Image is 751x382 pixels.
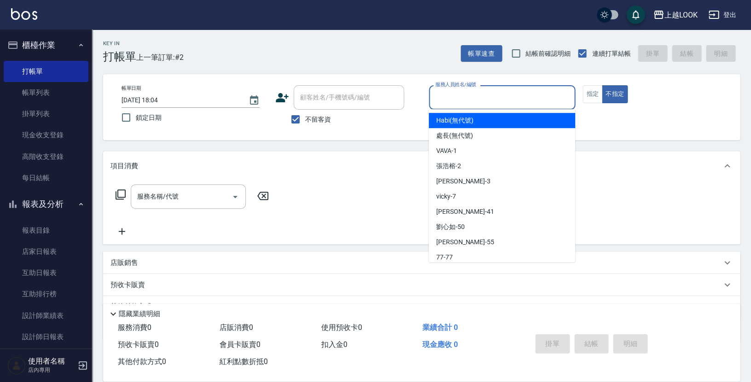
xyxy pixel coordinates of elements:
[11,8,37,20] img: Logo
[110,280,145,290] p: 預收卡販賣
[4,33,88,57] button: 櫃檯作業
[121,93,239,108] input: YYYY/MM/DD hh:mm
[664,9,697,21] div: 上越LOOK
[422,323,458,332] span: 業績合計 0
[103,50,136,63] h3: 打帳單
[103,274,740,296] div: 預收卡販賣
[220,357,268,366] span: 紅利點數折抵 0
[4,124,88,146] a: 現金收支登錄
[4,305,88,326] a: 設計師業績表
[28,366,75,374] p: 店內專用
[110,161,138,171] p: 項目消費
[103,252,740,274] div: 店販銷售
[119,309,160,319] p: 隱藏業績明細
[121,85,141,92] label: 帳單日期
[118,323,151,332] span: 服務消費 0
[243,89,265,112] button: Choose date, selected date is 2025-09-09
[110,258,138,268] p: 店販銷售
[461,45,502,62] button: 帳單速查
[436,131,473,141] span: 處長 (無代號)
[436,176,491,186] span: [PERSON_NAME] -3
[436,207,494,217] span: [PERSON_NAME] -41
[118,340,159,349] span: 預收卡販賣 0
[436,253,453,262] span: 77 -77
[4,220,88,241] a: 報表目錄
[4,326,88,347] a: 設計師日報表
[4,283,88,305] a: 互助排行榜
[305,115,331,124] span: 不留客資
[118,357,166,366] span: 其他付款方式 0
[103,296,740,318] div: 其他付款方式
[436,161,461,171] span: 張浩榕 -2
[602,85,628,103] button: 不指定
[4,167,88,188] a: 每日結帳
[103,151,740,181] div: 項目消費
[4,103,88,124] a: 掛單列表
[110,302,156,312] p: 其他付款方式
[526,49,571,59] span: 結帳前確認明細
[4,192,88,216] button: 報表及分析
[436,146,457,156] span: VAVA -1
[4,61,88,82] a: 打帳單
[592,49,630,59] span: 連續打單結帳
[28,357,75,366] h5: 使用者名稱
[321,340,347,349] span: 扣入金 0
[4,82,88,103] a: 帳單列表
[136,52,184,63] span: 上一筆訂單:#2
[4,241,88,262] a: 店家日報表
[4,262,88,283] a: 互助日報表
[626,6,645,24] button: save
[422,340,458,349] span: 現金應收 0
[649,6,701,24] button: 上越LOOK
[136,113,162,123] span: 鎖定日期
[436,222,465,232] span: 劉心如 -50
[103,41,136,47] h2: Key In
[436,192,456,201] span: vicky -7
[436,237,494,247] span: [PERSON_NAME] -55
[705,6,740,24] button: 登出
[321,323,362,332] span: 使用預收卡 0
[4,347,88,369] a: 設計師業績分析表
[4,146,88,167] a: 高階收支登錄
[583,85,602,103] button: 指定
[436,116,474,125] span: Habi (無代號)
[220,340,260,349] span: 會員卡販賣 0
[220,323,253,332] span: 店販消費 0
[7,356,26,375] img: Person
[228,189,243,204] button: Open
[435,81,476,88] label: 服務人員姓名/編號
